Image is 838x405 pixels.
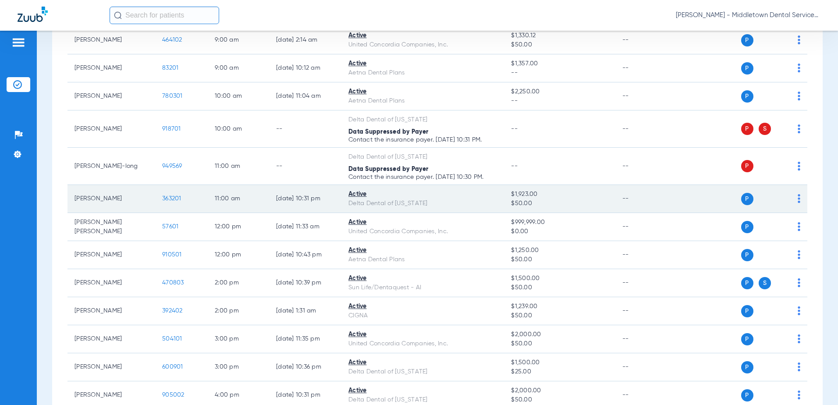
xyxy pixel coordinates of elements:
span: 363201 [162,195,181,202]
td: [PERSON_NAME] [67,54,155,82]
span: $1,239.00 [511,302,608,311]
div: United Concordia Companies, Inc. [348,339,497,348]
span: 470803 [162,280,184,286]
img: group-dot-blue.svg [798,222,800,231]
span: P [741,221,753,233]
div: Delta Dental of [US_STATE] [348,153,497,162]
span: 600901 [162,364,183,370]
td: [PERSON_NAME] [67,241,155,269]
span: P [741,160,753,172]
span: 83201 [162,65,178,71]
div: Active [348,190,497,199]
span: $50.00 [511,339,608,348]
img: group-dot-blue.svg [798,92,800,100]
td: 11:00 AM [208,148,269,185]
td: 2:00 PM [208,269,269,297]
img: x.svg [778,92,787,100]
img: group-dot-blue.svg [798,250,800,259]
span: S [759,123,771,135]
span: $50.00 [511,311,608,320]
span: $50.00 [511,199,608,208]
td: -- [615,213,675,241]
td: 9:00 AM [208,26,269,54]
td: 12:00 PM [208,241,269,269]
img: group-dot-blue.svg [798,124,800,133]
td: 10:00 AM [208,82,269,110]
div: Active [348,330,497,339]
div: Active [348,218,497,227]
span: P [741,333,753,345]
td: [PERSON_NAME] [67,26,155,54]
td: -- [269,148,341,185]
div: Aetna Dental Plans [348,96,497,106]
span: $1,330.12 [511,31,608,40]
td: [DATE] 10:36 PM [269,353,341,381]
td: 10:00 AM [208,110,269,148]
td: 2:00 PM [208,297,269,325]
td: -- [615,54,675,82]
span: $50.00 [511,283,608,292]
td: [PERSON_NAME] [67,110,155,148]
img: x.svg [778,362,787,371]
span: Data Suppressed by Payer [348,166,428,172]
td: [PERSON_NAME]-long [67,148,155,185]
span: $50.00 [511,395,608,405]
span: Data Suppressed by Payer [348,129,428,135]
img: x.svg [778,250,787,259]
td: -- [269,110,341,148]
span: -- [511,96,608,106]
img: group-dot-blue.svg [798,306,800,315]
img: group-dot-blue.svg [798,64,800,72]
span: $50.00 [511,255,608,264]
span: P [741,193,753,205]
span: [PERSON_NAME] - Middletown Dental Services [676,11,820,20]
div: Active [348,358,497,367]
span: P [741,249,753,261]
img: x.svg [778,36,787,44]
span: P [741,389,753,401]
span: 464102 [162,37,182,43]
span: P [741,62,753,75]
span: P [741,90,753,103]
div: Active [348,59,497,68]
img: group-dot-blue.svg [798,278,800,287]
td: [PERSON_NAME] [67,82,155,110]
div: Delta Dental of [US_STATE] [348,367,497,377]
td: -- [615,269,675,297]
td: -- [615,110,675,148]
span: $50.00 [511,40,608,50]
img: group-dot-blue.svg [798,36,800,44]
td: 3:00 PM [208,325,269,353]
div: Active [348,302,497,311]
img: Search Icon [114,11,122,19]
span: 949569 [162,163,182,169]
span: $1,250.00 [511,246,608,255]
img: group-dot-blue.svg [798,194,800,203]
input: Search for patients [110,7,219,24]
div: Active [348,87,497,96]
span: $1,923.00 [511,190,608,199]
td: -- [615,325,675,353]
div: Active [348,386,497,395]
div: Sun Life/Dentaquest - AI [348,283,497,292]
div: Aetna Dental Plans [348,255,497,264]
img: x.svg [778,334,787,343]
img: group-dot-blue.svg [798,362,800,371]
img: group-dot-blue.svg [798,334,800,343]
div: Aetna Dental Plans [348,68,497,78]
span: $25.00 [511,367,608,377]
div: Active [348,246,497,255]
td: [DATE] 11:04 AM [269,82,341,110]
span: P [741,34,753,46]
span: -- [511,126,518,132]
span: S [759,277,771,289]
img: x.svg [778,124,787,133]
td: [PERSON_NAME] [67,353,155,381]
div: Delta Dental of [US_STATE] [348,115,497,124]
div: Active [348,31,497,40]
td: 11:00 AM [208,185,269,213]
td: -- [615,353,675,381]
div: Delta Dental of [US_STATE] [348,395,497,405]
span: -- [511,163,518,169]
img: x.svg [778,194,787,203]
